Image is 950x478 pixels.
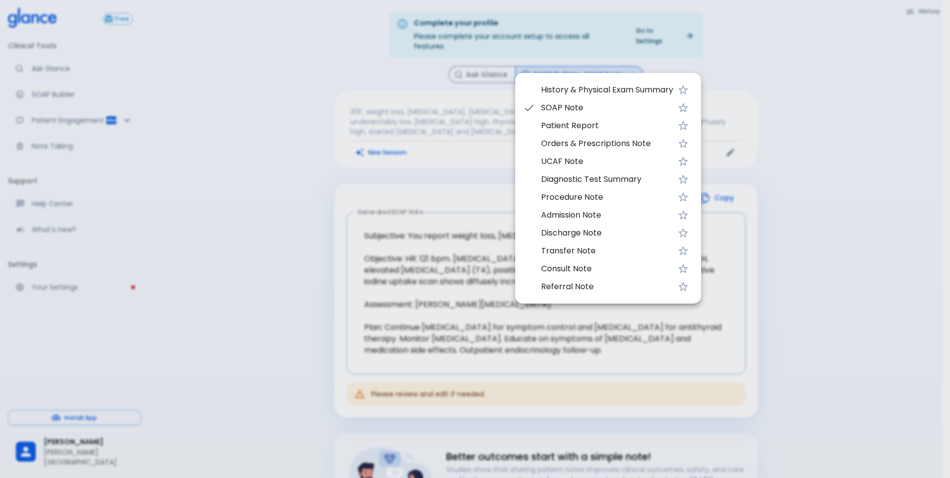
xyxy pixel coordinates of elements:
button: Favorite [673,241,693,261]
button: Favorite [673,223,693,243]
button: Favorite [673,80,693,100]
span: Patient Report [541,120,673,132]
span: Transfer Note [541,245,673,257]
span: Consult Note [541,263,673,275]
span: Diagnostic Test Summary [541,173,673,185]
button: Favorite [673,277,693,297]
span: UCAF Note [541,156,673,167]
button: Favorite [673,98,693,118]
button: Favorite [673,152,693,171]
button: Favorite [673,134,693,154]
button: Favorite [673,116,693,136]
button: Favorite [673,259,693,279]
span: Admission Note [541,209,673,221]
button: Favorite [673,169,693,189]
span: Discharge Note [541,227,673,239]
button: Favorite [673,205,693,225]
span: SOAP Note [541,102,673,114]
button: Favorite [673,187,693,207]
span: History & Physical Exam Summary [541,84,673,96]
span: Orders & Prescriptions Note [541,138,673,150]
span: Procedure Note [541,191,673,203]
span: Referral Note [541,281,673,293]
